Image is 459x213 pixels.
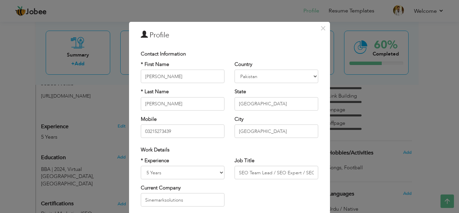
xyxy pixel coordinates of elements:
span: Contact Information [141,50,186,57]
span: Work Details [141,146,169,153]
label: * First Name [141,61,169,68]
label: Current Company [141,184,181,191]
h3: Profile [141,30,318,40]
label: * Last Name [141,88,169,95]
label: * Experience [141,157,169,164]
label: Country [235,61,252,68]
button: Close [318,23,328,33]
label: Job Title [235,157,254,164]
label: State [235,88,246,95]
label: Mobile [141,116,157,123]
label: City [235,116,244,123]
span: × [320,22,326,34]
